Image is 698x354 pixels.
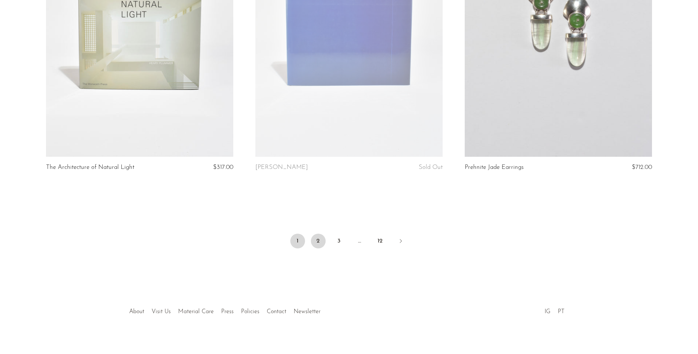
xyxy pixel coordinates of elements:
[241,309,259,315] a: Policies
[545,309,550,315] a: IG
[419,164,443,170] span: Sold Out
[393,234,408,250] a: Next
[311,234,326,248] a: 2
[465,164,524,171] a: Prehnite Jade Earrings
[125,303,324,317] ul: Quick links
[558,309,564,315] a: PT
[632,164,652,170] span: $712.00
[255,164,308,171] a: [PERSON_NAME]
[290,234,305,248] span: 1
[332,234,346,248] a: 3
[541,303,568,317] ul: Social Medias
[178,309,214,315] a: Material Care
[373,234,387,248] a: 12
[129,309,144,315] a: About
[152,309,171,315] a: Visit Us
[46,164,134,171] a: The Architecture of Natural Light
[213,164,233,170] span: $317.00
[352,234,367,248] span: …
[267,309,286,315] a: Contact
[221,309,234,315] a: Press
